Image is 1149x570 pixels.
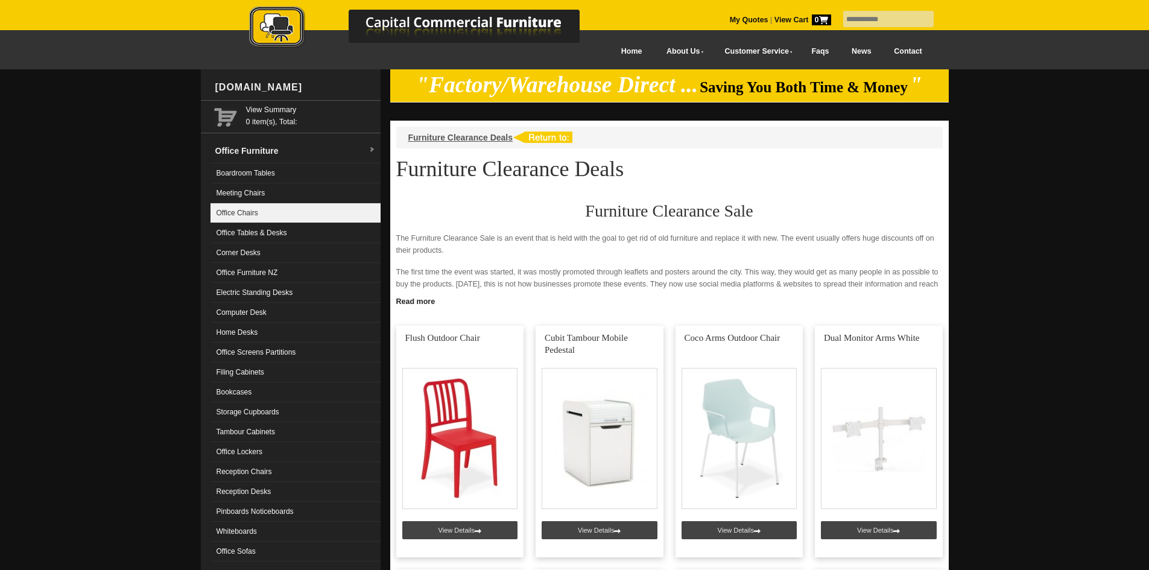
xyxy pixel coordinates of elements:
a: Furniture Clearance Deals [408,133,513,142]
a: Contact [882,38,933,65]
a: Filing Cabinets [210,363,381,382]
em: "Factory/Warehouse Direct ... [416,72,698,97]
a: Office Sofas [210,542,381,562]
a: Customer Service [711,38,800,65]
a: My Quotes [730,16,768,24]
a: Faqs [800,38,841,65]
a: Reception Desks [210,482,381,502]
strong: View Cart [774,16,831,24]
p: The first time the event was started, it was mostly promoted through leaflets and posters around ... [396,266,943,302]
a: Corner Desks [210,243,381,263]
a: Home Desks [210,323,381,343]
a: Whiteboards [210,522,381,542]
img: return to [513,131,572,143]
span: Saving You Both Time & Money [700,79,908,95]
a: Office Furnituredropdown [210,139,381,163]
a: Computer Desk [210,303,381,323]
a: News [840,38,882,65]
a: View Cart0 [772,16,831,24]
a: View Summary [246,104,376,116]
a: Pinboards Noticeboards [210,502,381,522]
span: 0 [812,14,831,25]
div: [DOMAIN_NAME] [210,69,381,106]
a: Electric Standing Desks [210,283,381,303]
a: Office Lockers [210,442,381,462]
a: Bookcases [210,382,381,402]
em: " [910,72,922,97]
a: Meeting Chairs [210,183,381,203]
a: Office Tables & Desks [210,223,381,243]
a: About Us [653,38,711,65]
h2: Furniture Clearance Sale [396,202,943,220]
a: Reception Chairs [210,462,381,482]
a: Boardroom Tables [210,163,381,183]
a: Click to read more [390,293,949,308]
a: Office Screens Partitions [210,343,381,363]
h1: Furniture Clearance Deals [396,157,943,180]
span: 0 item(s), Total: [246,104,376,126]
a: Office Chairs [210,203,381,223]
a: Capital Commercial Furniture Logo [216,6,638,54]
a: Office Furniture NZ [210,263,381,283]
p: The Furniture Clearance Sale is an event that is held with the goal to get rid of old furniture a... [396,232,943,256]
a: Storage Cupboards [210,402,381,422]
a: Tambour Cabinets [210,422,381,442]
img: dropdown [369,147,376,154]
img: Capital Commercial Furniture Logo [216,6,638,50]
